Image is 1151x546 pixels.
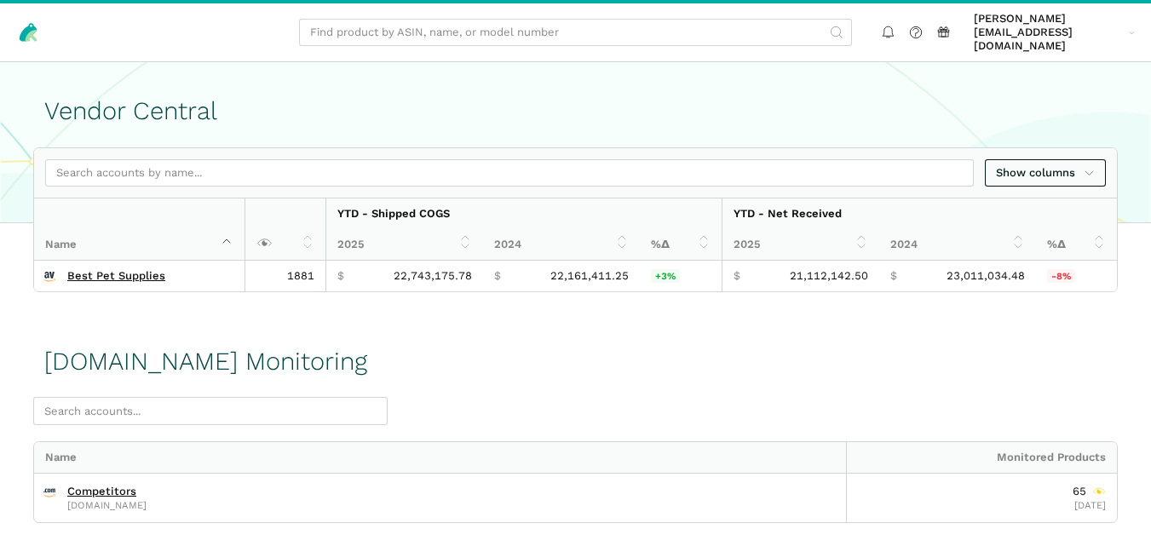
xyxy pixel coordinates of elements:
th: 2024: activate to sort column ascending [879,229,1036,260]
span: $ [890,269,897,283]
span: $ [494,269,501,283]
div: 65 [1073,485,1106,498]
span: Show columns [996,164,1095,181]
td: 2.63% [640,261,722,291]
input: Search accounts by name... [45,159,974,187]
th: 2024: activate to sort column ascending [483,229,640,260]
a: Competitors [67,485,136,498]
strong: YTD - Shipped COGS [337,207,450,220]
a: Show columns [985,159,1106,187]
span: $ [337,269,344,283]
th: 2025: activate to sort column ascending [722,229,879,260]
div: Monitored Products [846,442,1117,473]
span: [DATE] [1074,499,1106,511]
th: 2025: activate to sort column ascending [325,229,483,260]
h1: [DOMAIN_NAME] Monitoring [44,348,367,376]
th: Name : activate to sort column descending [34,198,245,260]
a: Best Pet Supplies [67,269,165,283]
th: %Δ: activate to sort column ascending [1036,229,1117,260]
h1: Vendor Central [44,97,1107,125]
span: 22,743,175.78 [394,269,472,283]
a: [PERSON_NAME][EMAIL_ADDRESS][DOMAIN_NAME] [969,9,1141,56]
input: Find product by ASIN, name, or model number [299,19,852,47]
span: [DOMAIN_NAME] [67,501,147,510]
td: -8.25% [1036,261,1117,291]
th: : activate to sort column ascending [245,198,325,260]
span: 22,161,411.25 [550,269,629,283]
span: -8% [1047,269,1075,283]
strong: YTD - Net Received [734,207,842,220]
span: [PERSON_NAME][EMAIL_ADDRESS][DOMAIN_NAME] [974,12,1123,54]
span: $ [734,269,740,283]
div: Name [34,442,846,473]
span: 23,011,034.48 [947,269,1025,283]
td: 1881 [245,261,325,291]
input: Search accounts... [33,397,388,425]
span: +3% [651,269,680,283]
span: 21,112,142.50 [790,269,868,283]
th: %Δ: activate to sort column ascending [640,229,722,260]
